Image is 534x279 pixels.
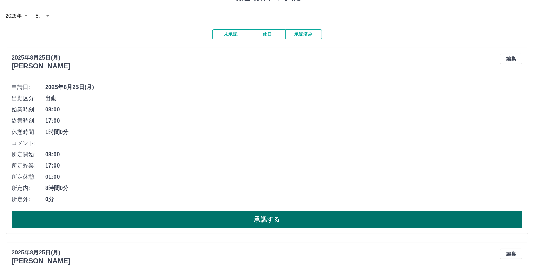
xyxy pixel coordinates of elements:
button: 休日 [249,29,285,39]
span: 8時間0分 [45,184,522,192]
p: 2025年8月25日(月) [12,54,70,62]
span: 17:00 [45,162,522,170]
h3: [PERSON_NAME] [12,62,70,70]
span: 休憩時間: [12,128,45,136]
div: 2025年 [6,11,30,21]
button: 編集 [500,249,522,259]
span: 2025年8月25日(月) [45,83,522,91]
button: 承認する [12,211,522,228]
div: 8月 [36,11,52,21]
span: 出勤区分: [12,94,45,103]
span: 17:00 [45,117,522,125]
span: 所定終業: [12,162,45,170]
span: 所定外: [12,195,45,204]
span: 申請日: [12,83,45,91]
button: 編集 [500,54,522,64]
span: 08:00 [45,106,522,114]
p: 2025年8月25日(月) [12,249,70,257]
span: コメント: [12,139,45,148]
span: 所定開始: [12,150,45,159]
span: 08:00 [45,150,522,159]
span: 01:00 [45,173,522,181]
span: 所定休憩: [12,173,45,181]
span: 1時間0分 [45,128,522,136]
span: 終業時刻: [12,117,45,125]
h3: [PERSON_NAME] [12,257,70,265]
span: 出勤 [45,94,522,103]
span: 始業時刻: [12,106,45,114]
span: 所定内: [12,184,45,192]
span: 0分 [45,195,522,204]
button: 承認済み [285,29,322,39]
button: 未承認 [212,29,249,39]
